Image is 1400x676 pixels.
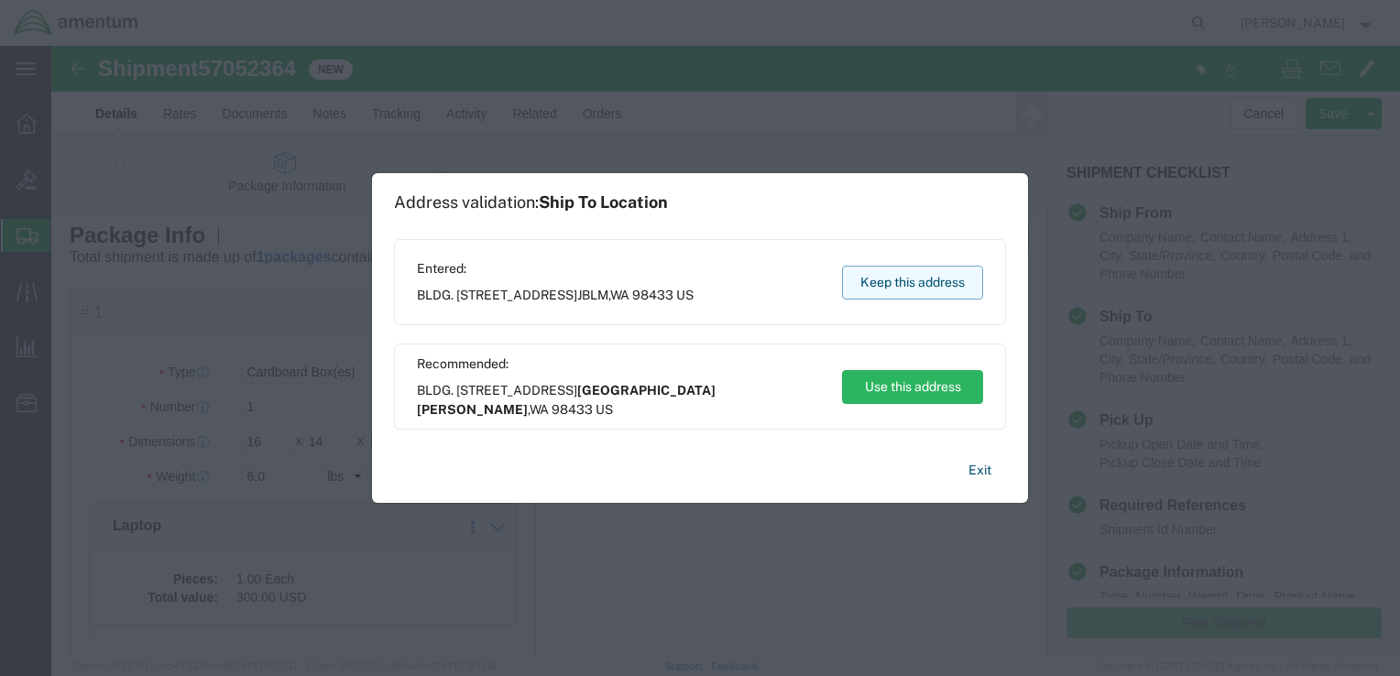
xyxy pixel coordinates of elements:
[842,266,983,300] button: Keep this address
[610,288,629,302] span: WA
[632,288,673,302] span: 98433
[530,402,549,417] span: WA
[577,288,608,302] span: JBLM
[552,402,593,417] span: 98433
[954,454,1006,486] button: Exit
[842,370,983,404] button: Use this address
[417,354,825,374] span: Recommended:
[596,402,613,417] span: US
[394,192,668,213] h1: Address validation:
[417,381,825,420] span: BLDG. [STREET_ADDRESS] ,
[539,192,668,212] span: Ship To Location
[417,259,694,278] span: Entered:
[676,288,694,302] span: US
[417,286,694,305] span: BLDG. [STREET_ADDRESS] ,
[417,383,716,417] span: [GEOGRAPHIC_DATA][PERSON_NAME]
